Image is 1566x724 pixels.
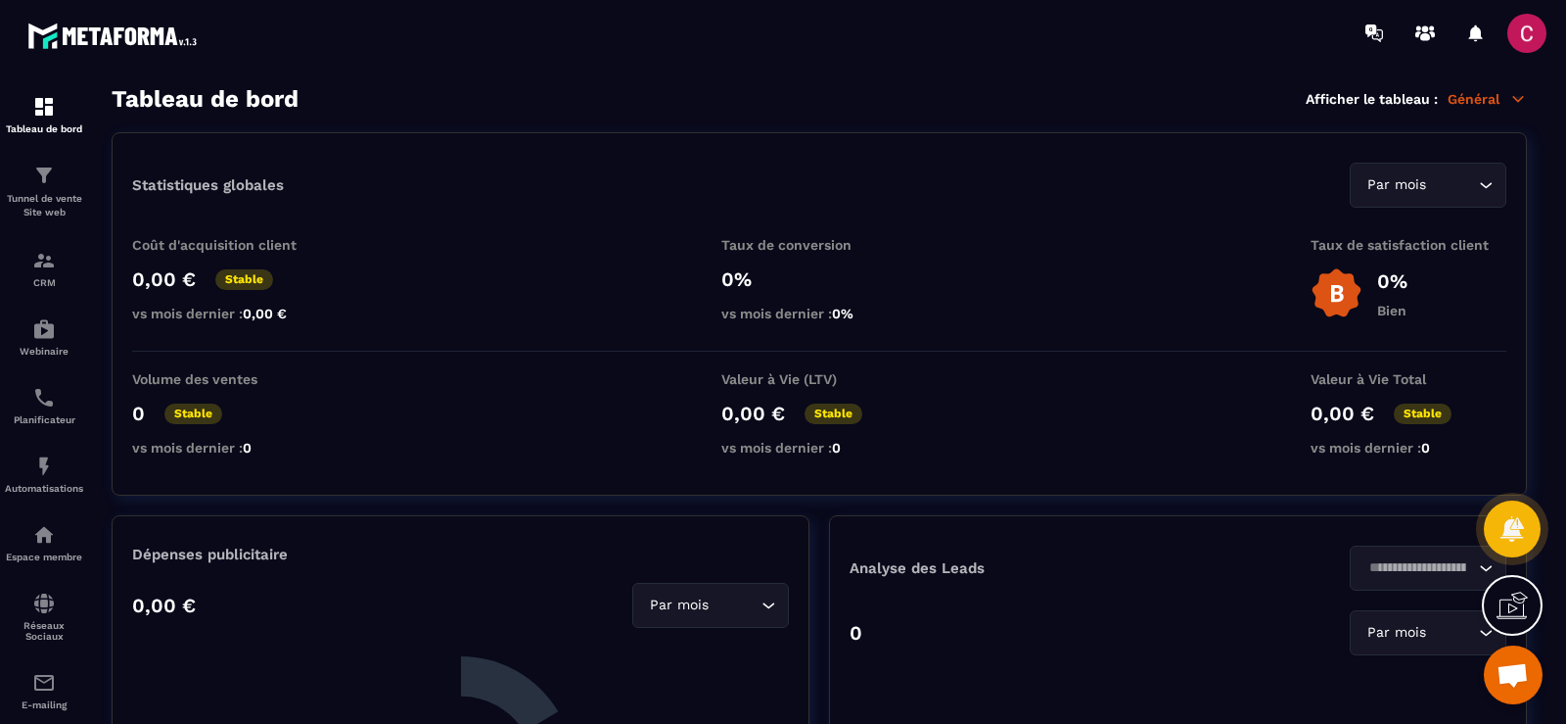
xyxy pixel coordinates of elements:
[1484,646,1543,704] div: Ouvrir le chat
[243,440,252,456] span: 0
[132,371,328,387] p: Volume des ventes
[832,440,841,456] span: 0
[5,700,83,710] p: E-mailing
[132,594,196,617] p: 0,00 €
[243,306,287,321] span: 0,00 €
[32,249,56,272] img: formation
[5,552,83,562] p: Espace membre
[5,483,83,494] p: Automatisations
[32,523,56,547] img: automations
[713,595,757,616] input: Search for option
[1311,402,1374,425] p: 0,00 €
[32,386,56,410] img: scheduler
[32,317,56,341] img: automations
[721,402,785,425] p: 0,00 €
[1362,557,1474,579] input: Search for option
[132,402,145,425] p: 0
[32,592,56,615] img: social-network
[1350,610,1506,655] div: Search for option
[721,371,917,387] p: Valeur à Vie (LTV)
[5,620,83,642] p: Réseaux Sociaux
[1311,237,1506,253] p: Taux de satisfaction client
[645,595,713,616] span: Par mois
[805,404,862,424] p: Stable
[5,277,83,288] p: CRM
[5,234,83,303] a: formationformationCRM
[32,164,56,187] img: formation
[32,455,56,478] img: automations
[5,577,83,656] a: social-networksocial-networkRéseaux Sociaux
[132,440,328,456] p: vs mois dernier :
[632,583,789,628] div: Search for option
[1362,622,1430,644] span: Par mois
[721,306,917,321] p: vs mois dernier :
[5,508,83,577] a: automationsautomationsEspace membre
[132,267,196,291] p: 0,00 €
[5,303,83,371] a: automationsautomationsWebinaire
[215,269,273,290] p: Stable
[1377,303,1407,318] p: Bien
[27,18,204,54] img: logo
[721,237,917,253] p: Taux de conversion
[5,346,83,357] p: Webinaire
[1394,404,1451,424] p: Stable
[850,559,1178,577] p: Analyse des Leads
[721,440,917,456] p: vs mois dernier :
[132,546,789,563] p: Dépenses publicitaire
[1362,174,1430,196] span: Par mois
[1377,269,1407,293] p: 0%
[1421,440,1430,456] span: 0
[5,192,83,219] p: Tunnel de vente Site web
[1306,91,1438,107] p: Afficher le tableau :
[32,95,56,119] img: formation
[5,80,83,149] a: formationformationTableau de bord
[1311,371,1506,387] p: Valeur à Vie Total
[5,123,83,134] p: Tableau de bord
[1311,440,1506,456] p: vs mois dernier :
[850,621,862,645] p: 0
[1350,163,1506,208] div: Search for option
[1350,546,1506,591] div: Search for option
[1311,267,1362,319] img: b-badge-o.b3b20ee6.svg
[132,306,328,321] p: vs mois dernier :
[5,414,83,425] p: Planificateur
[5,371,83,440] a: schedulerschedulerPlanificateur
[1430,622,1474,644] input: Search for option
[832,306,853,321] span: 0%
[112,85,299,113] h3: Tableau de bord
[132,237,328,253] p: Coût d'acquisition client
[132,176,284,194] p: Statistiques globales
[32,671,56,695] img: email
[1448,90,1527,108] p: Général
[164,404,222,424] p: Stable
[1430,174,1474,196] input: Search for option
[5,440,83,508] a: automationsautomationsAutomatisations
[5,149,83,234] a: formationformationTunnel de vente Site web
[721,267,917,291] p: 0%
